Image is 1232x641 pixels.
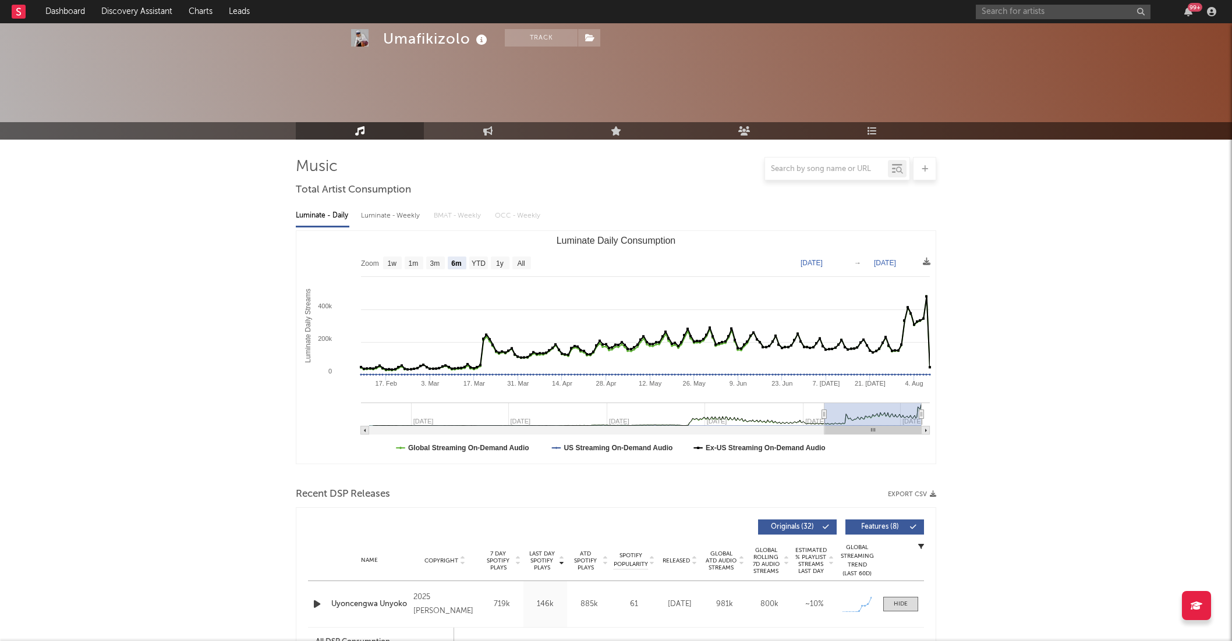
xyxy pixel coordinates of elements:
text: 1y [496,259,504,268]
text: → [854,259,861,267]
text: Global Streaming On-Demand Audio [408,444,529,452]
text: 0 [328,368,332,375]
button: Track [505,29,578,47]
text: [DATE] [874,259,896,267]
text: 7. [DATE] [812,380,840,387]
text: 9. Jun [730,380,747,387]
div: Luminate - Daily [296,206,349,226]
span: Spotify Popularity [614,551,648,569]
span: Last Day Spotify Plays [526,550,557,571]
button: Features(8) [845,519,924,535]
span: Global ATD Audio Streams [705,550,737,571]
text: 17. Mar [463,380,486,387]
text: 17. Feb [376,380,397,387]
text: 400k [318,302,332,309]
span: Features ( 8 ) [853,524,907,530]
div: 61 [614,599,654,610]
span: Recent DSP Releases [296,487,390,501]
span: Released [663,557,690,564]
div: 981k [705,599,744,610]
text: 1w [388,259,397,268]
div: 719k [483,599,521,610]
text: 14. Apr [552,380,572,387]
input: Search by song name or URL [765,165,888,174]
text: 12. May [639,380,662,387]
text: 31. Mar [507,380,529,387]
div: Name [331,556,408,565]
text: [DATE] [902,418,923,425]
text: 21. [DATE] [855,380,886,387]
text: Luminate Daily Consumption [557,236,676,245]
div: 2025 [PERSON_NAME] [413,590,477,618]
text: 1m [409,259,419,268]
div: 146k [526,599,564,610]
text: YTD [472,259,486,268]
span: Estimated % Playlist Streams Last Day [795,547,827,575]
span: Copyright [424,557,458,564]
div: 99 + [1188,3,1202,12]
text: 3m [430,259,440,268]
text: All [517,259,525,268]
text: 26. May [683,380,706,387]
text: [DATE] [801,259,823,267]
input: Search for artists [976,5,1150,19]
text: 4. Aug [905,380,923,387]
text: 28. Apr [596,380,617,387]
text: 3. Mar [421,380,440,387]
text: 200k [318,335,332,342]
div: 885k [570,599,608,610]
text: Ex-US Streaming On-Demand Audio [706,444,826,452]
button: Export CSV [888,491,936,498]
span: ATD Spotify Plays [570,550,601,571]
text: US Streaming On-Demand Audio [564,444,672,452]
svg: Luminate Daily Consumption [296,231,936,464]
text: Zoom [361,259,379,268]
div: ~ 10 % [795,599,834,610]
div: Luminate - Weekly [361,206,422,226]
div: [DATE] [660,599,699,610]
span: 7 Day Spotify Plays [483,550,514,571]
a: Uyoncengwa Unyoko [331,599,408,610]
span: Global Rolling 7D Audio Streams [750,547,782,575]
text: Luminate Daily Streams [304,289,312,362]
button: 99+ [1184,7,1192,16]
button: Originals(32) [758,519,837,535]
text: 6m [451,259,461,268]
span: Originals ( 32 ) [766,524,819,530]
div: 800k [750,599,789,610]
div: Global Streaming Trend (Last 60D) [840,543,875,578]
div: Umafikizolo [383,29,490,48]
text: 23. Jun [771,380,792,387]
span: Total Artist Consumption [296,183,411,197]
